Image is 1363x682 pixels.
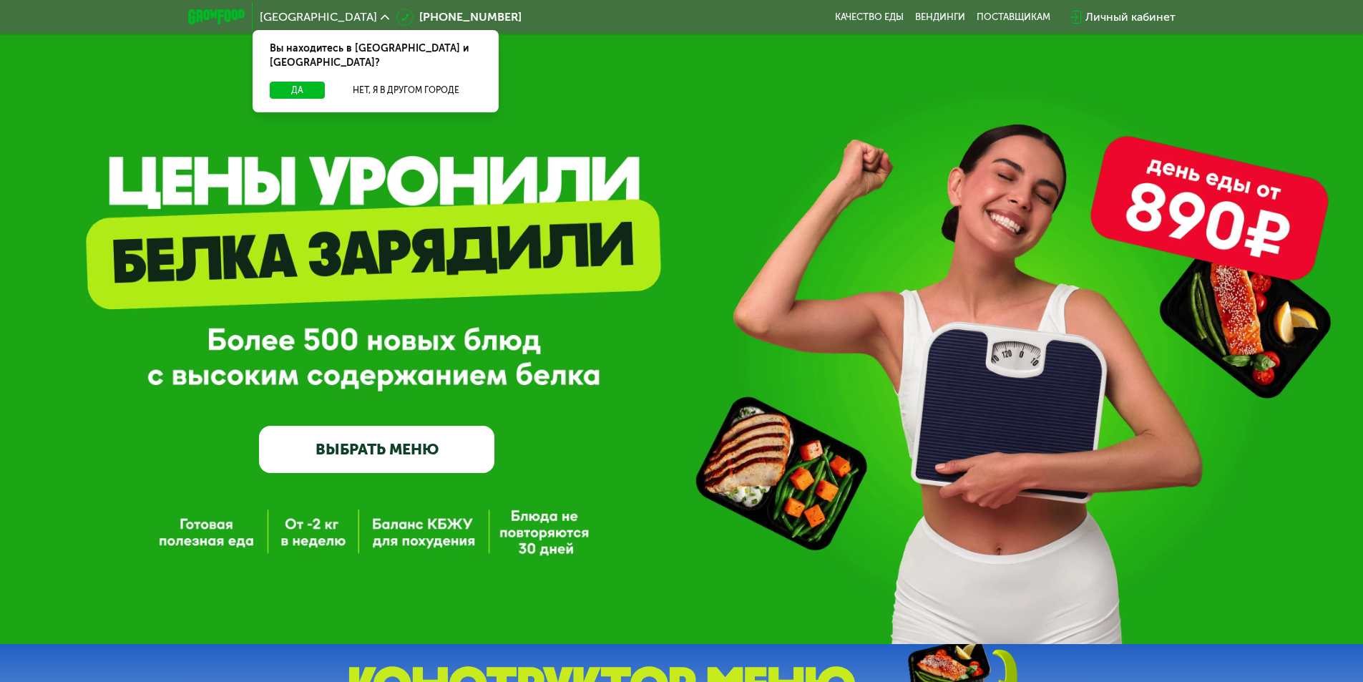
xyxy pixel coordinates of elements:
[1085,9,1176,26] div: Личный кабинет
[260,11,377,23] span: [GEOGRAPHIC_DATA]
[977,11,1050,23] div: поставщикам
[835,11,904,23] a: Качество еды
[396,9,522,26] a: [PHONE_NUMBER]
[331,82,482,99] button: Нет, я в другом городе
[915,11,965,23] a: Вендинги
[259,426,494,473] a: ВЫБРАТЬ МЕНЮ
[253,30,499,82] div: Вы находитесь в [GEOGRAPHIC_DATA] и [GEOGRAPHIC_DATA]?
[270,82,325,99] button: Да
